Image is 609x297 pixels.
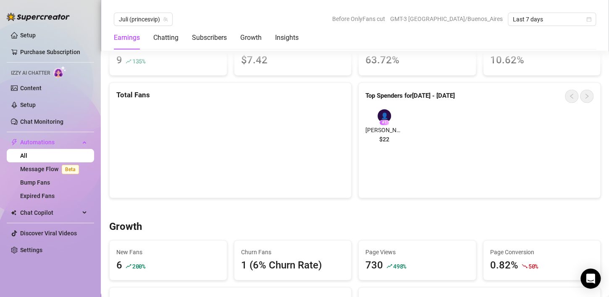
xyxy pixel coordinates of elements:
[365,125,403,135] span: [PERSON_NAME]
[20,179,50,186] a: Bump Fans
[379,120,389,125] div: # 1
[513,13,591,26] span: Last 7 days
[20,135,80,149] span: Automations
[20,118,63,125] a: Chat Monitoring
[378,109,391,122] div: 👤
[20,230,77,237] a: Discover Viral Videos
[126,263,131,269] span: rise
[11,69,50,77] span: Izzy AI Chatter
[62,165,79,174] span: Beta
[390,13,503,25] span: GMT-3 [GEOGRAPHIC_DATA]/Buenos_Aires
[109,220,142,233] h3: Growth
[365,247,469,256] span: Page Views
[241,257,345,273] div: 1 (6% Churn Rate)
[365,52,469,68] div: 63.72%
[386,263,392,269] span: rise
[528,262,538,270] span: 50 %
[241,52,345,68] div: $7.42
[116,257,122,273] div: 6
[116,89,344,101] div: Total Fans
[192,33,227,43] div: Subscribers
[7,13,70,21] img: logo-BBDzfeDw.svg
[153,33,178,43] div: Chatting
[490,52,594,68] div: 10.62%
[11,139,18,146] span: thunderbolt
[275,33,299,43] div: Insights
[114,33,140,43] div: Earnings
[586,17,591,22] span: calendar
[580,268,601,289] div: Open Intercom Messenger
[119,13,168,26] span: Juli (princesvip)
[379,135,389,144] span: $22
[490,247,594,256] span: Page Conversion
[20,152,27,159] a: All
[116,247,220,256] span: New Fans
[163,17,168,22] span: team
[365,257,383,273] div: 730
[332,13,385,25] span: Before OnlyFans cut
[20,206,80,219] span: Chat Copilot
[20,32,36,39] a: Setup
[365,91,455,101] article: Top Spenders for [DATE] - [DATE]
[20,85,42,91] a: Content
[11,210,16,216] img: Chat Copilot
[116,52,122,68] div: 9
[20,247,42,253] a: Settings
[393,262,406,270] span: 498 %
[20,193,55,199] a: Expired Fans
[132,262,145,270] span: 200 %
[522,263,528,269] span: fall
[20,166,82,172] a: Message FlowBeta
[53,66,66,78] img: AI Chatter
[490,257,518,273] div: 0.82%
[132,57,145,65] span: 135 %
[240,33,262,43] div: Growth
[20,102,36,108] a: Setup
[241,247,345,256] span: Churn Fans
[126,58,131,64] span: rise
[20,49,80,55] a: Purchase Subscription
